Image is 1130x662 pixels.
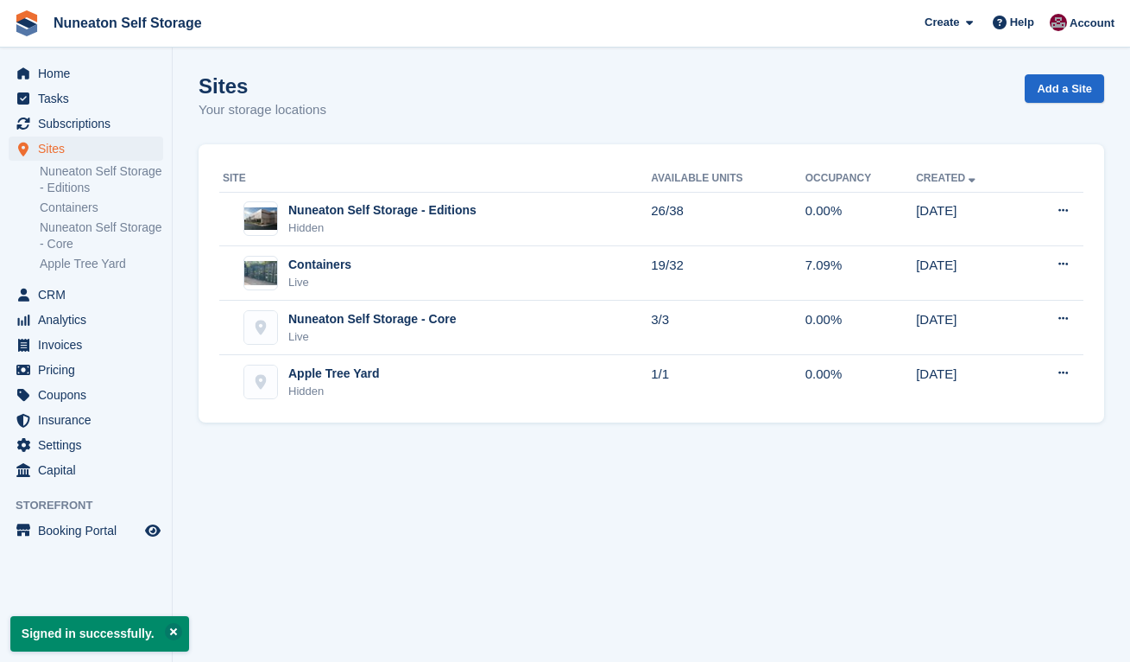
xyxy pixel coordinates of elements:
[244,311,277,344] img: Nuneaton Self Storage - Core site image placeholder
[925,14,959,31] span: Create
[38,333,142,357] span: Invoices
[1025,74,1104,103] a: Add a Site
[9,61,163,86] a: menu
[40,220,163,252] a: Nuneaton Self Storage - Core
[288,310,456,328] div: Nuneaton Self Storage - Core
[9,383,163,407] a: menu
[916,355,1022,409] td: [DATE]
[38,86,142,111] span: Tasks
[47,9,209,37] a: Nuneaton Self Storage
[38,358,142,382] span: Pricing
[288,328,456,346] div: Live
[288,383,380,400] div: Hidden
[38,111,142,136] span: Subscriptions
[38,519,142,543] span: Booking Portal
[40,163,163,196] a: Nuneaton Self Storage - Editions
[805,165,916,193] th: Occupancy
[9,283,163,307] a: menu
[38,458,142,482] span: Capital
[288,256,351,274] div: Containers
[10,616,189,652] p: Signed in successfully.
[9,137,163,161] a: menu
[651,355,805,409] td: 1/1
[38,137,142,161] span: Sites
[651,301,805,355] td: 3/3
[916,172,979,184] a: Created
[40,200,163,216] a: Containers
[9,519,163,543] a: menu
[651,165,805,193] th: Available Units
[288,365,380,383] div: Apple Tree Yard
[9,111,163,136] a: menu
[38,61,142,86] span: Home
[38,283,142,307] span: CRM
[244,261,277,286] img: Image of Containers site
[288,274,351,291] div: Live
[244,366,277,398] img: Apple Tree Yard site image placeholder
[16,497,172,514] span: Storefront
[1070,15,1114,32] span: Account
[916,246,1022,301] td: [DATE]
[9,333,163,357] a: menu
[1050,14,1067,31] img: Chris Palmer
[9,86,163,111] a: menu
[142,520,163,541] a: Preview store
[40,256,163,272] a: Apple Tree Yard
[916,301,1022,355] td: [DATE]
[38,383,142,407] span: Coupons
[38,433,142,457] span: Settings
[288,201,477,220] div: Nuneaton Self Storage - Editions
[219,165,651,193] th: Site
[805,192,916,246] td: 0.00%
[38,308,142,332] span: Analytics
[805,355,916,409] td: 0.00%
[805,301,916,355] td: 0.00%
[288,220,477,237] div: Hidden
[651,246,805,301] td: 19/32
[9,308,163,332] a: menu
[38,408,142,432] span: Insurance
[9,433,163,457] a: menu
[916,192,1022,246] td: [DATE]
[9,408,163,432] a: menu
[9,458,163,482] a: menu
[1010,14,1034,31] span: Help
[14,10,40,36] img: stora-icon-8386f47178a22dfd0bd8f6a31ec36ba5ce8667c1dd55bd0f319d3a0aa187defe.svg
[651,192,805,246] td: 26/38
[199,100,326,120] p: Your storage locations
[805,246,916,301] td: 7.09%
[199,74,326,98] h1: Sites
[244,207,277,230] img: Image of Nuneaton Self Storage - Editions site
[9,358,163,382] a: menu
